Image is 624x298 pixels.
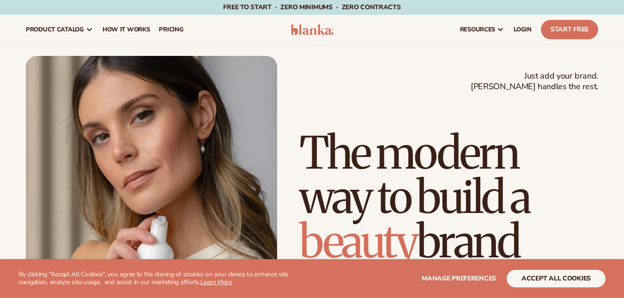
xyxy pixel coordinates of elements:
[509,15,536,44] a: LOGIN
[154,15,188,44] a: pricing
[200,278,232,286] a: Learn More
[455,15,509,44] a: resources
[103,26,150,33] span: How It Works
[223,3,400,12] span: Free to start · ZERO minimums · ZERO contracts
[422,270,496,287] button: Manage preferences
[291,24,334,35] img: logo
[299,131,598,264] h1: The modern way to build a brand
[299,214,417,269] span: beauty
[18,271,308,286] p: By clicking "Accept All Cookies", you agree to the storing of cookies on your device to enhance s...
[471,71,598,92] span: Just add your brand. [PERSON_NAME] handles the rest.
[26,26,84,33] span: product catalog
[422,274,496,283] span: Manage preferences
[21,15,98,44] a: product catalog
[98,15,155,44] a: How It Works
[541,20,598,39] a: Start Free
[159,26,183,33] span: pricing
[460,26,495,33] span: resources
[514,26,532,33] span: LOGIN
[507,270,606,287] button: accept all cookies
